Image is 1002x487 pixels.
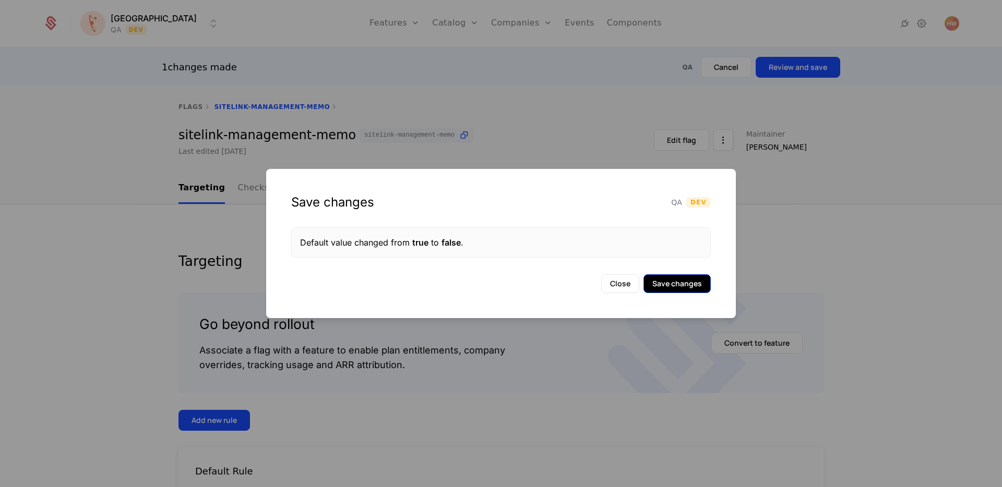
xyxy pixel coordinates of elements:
[686,197,711,208] span: Dev
[601,274,639,293] button: Close
[643,274,711,293] button: Save changes
[291,194,374,211] div: Save changes
[442,237,461,248] span: false
[671,197,682,208] span: QA
[300,236,702,249] div: Default value changed from to .
[412,237,428,248] span: true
